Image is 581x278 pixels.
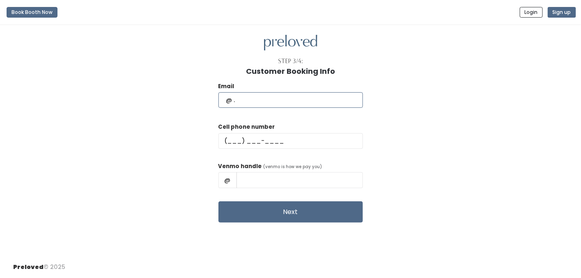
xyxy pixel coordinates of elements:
div: © 2025 [13,256,65,271]
label: Venmo handle [218,162,262,171]
input: (___) ___-____ [218,133,363,149]
button: Book Booth Now [7,7,57,18]
button: Next [218,201,363,223]
label: Email [218,82,234,91]
span: @ [218,172,237,188]
div: Step 3/4: [278,57,303,66]
img: preloved logo [264,35,317,51]
a: Book Booth Now [7,3,57,21]
span: (venmo is how we pay you) [264,164,322,170]
input: @ . [218,92,363,108]
button: Login [520,7,543,18]
label: Cell phone number [218,123,275,131]
h1: Customer Booking Info [246,67,335,75]
span: Preloved [13,263,44,271]
button: Sign up [548,7,576,18]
